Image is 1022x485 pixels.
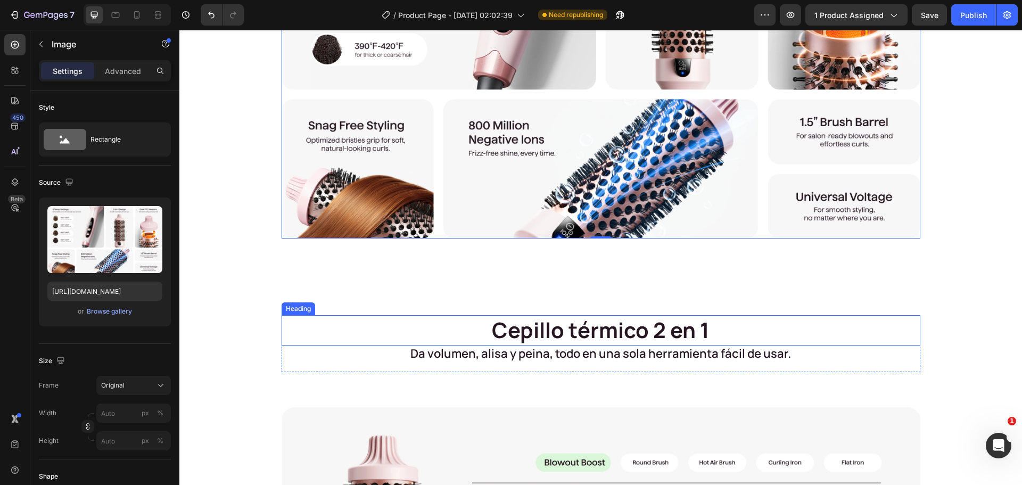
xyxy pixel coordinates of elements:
span: Need republishing [549,10,603,20]
iframe: Design area [179,30,1022,485]
div: Publish [960,10,987,21]
span: 1 product assigned [814,10,884,21]
span: Product Page - [DATE] 02:02:39 [398,10,513,21]
button: Browse gallery [86,306,133,317]
input: px% [96,431,171,450]
button: Original [96,376,171,395]
input: https://example.com/image.jpg [47,282,162,301]
button: Save [912,4,947,26]
div: px [142,436,149,446]
div: % [157,408,163,418]
h2: Cepillo térmico 2 en 1 [102,285,741,316]
label: Width [39,408,56,418]
iframe: Intercom live chat [986,433,1011,458]
div: Shape [39,472,58,481]
div: Beta [8,195,26,203]
button: 7 [4,4,79,26]
input: px% [96,404,171,423]
h2: Da volumen, alisa y peina, todo en una sola herramienta fácil de usar. [102,316,741,332]
div: 450 [10,113,26,122]
p: Image [52,38,142,51]
span: 1 [1008,417,1016,425]
button: px [154,407,167,420]
img: preview-image [47,206,162,273]
button: % [139,434,152,447]
div: Size [39,354,67,368]
button: % [139,407,152,420]
label: Frame [39,381,59,390]
button: Publish [951,4,996,26]
div: Rectangle [90,127,155,152]
div: Source [39,176,76,190]
label: Height [39,436,59,446]
p: Settings [53,65,83,77]
div: Style [39,103,54,112]
p: Advanced [105,65,141,77]
span: or [78,305,84,318]
button: px [154,434,167,447]
div: % [157,436,163,446]
span: Original [101,381,125,390]
span: / [393,10,396,21]
p: 7 [70,9,75,21]
button: 1 product assigned [805,4,908,26]
div: Undo/Redo [201,4,244,26]
span: Save [921,11,938,20]
div: Browse gallery [87,307,132,316]
div: px [142,408,149,418]
div: Heading [104,274,134,284]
